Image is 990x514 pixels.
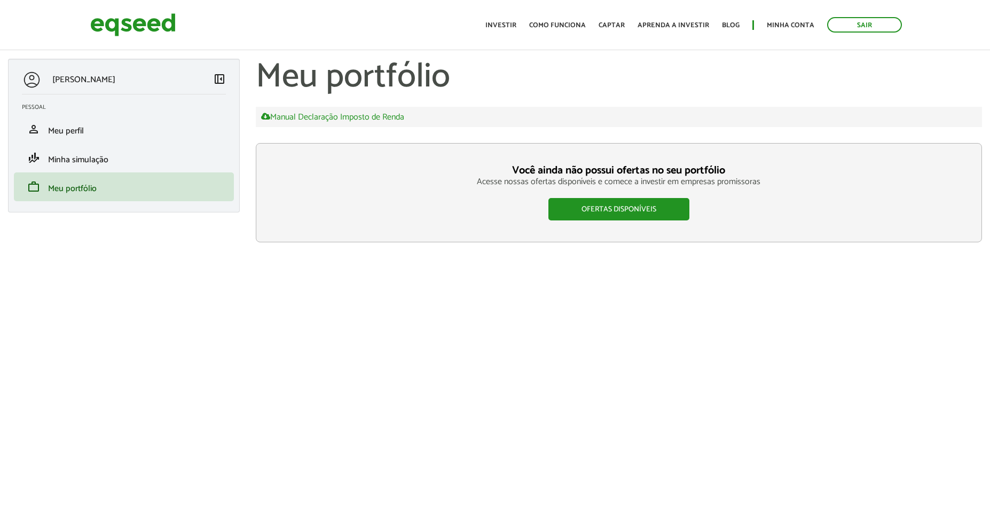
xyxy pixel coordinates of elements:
span: work [27,180,40,193]
h2: Pessoal [22,104,234,110]
span: left_panel_close [213,73,226,85]
a: Colapsar menu [213,73,226,88]
a: Investir [485,22,516,29]
a: Como funciona [529,22,586,29]
img: EqSeed [90,11,176,39]
li: Meu perfil [14,115,234,144]
li: Minha simulação [14,144,234,172]
a: workMeu portfólio [22,180,226,193]
span: Meu perfil [48,124,84,138]
h3: Você ainda não possui ofertas no seu portfólio [278,165,961,177]
a: Blog [722,22,740,29]
span: person [27,123,40,136]
a: Ofertas disponíveis [548,198,689,220]
a: Aprenda a investir [638,22,709,29]
p: Acesse nossas ofertas disponíveis e comece a investir em empresas promissoras [278,177,961,187]
li: Meu portfólio [14,172,234,201]
a: Sair [827,17,902,33]
span: Meu portfólio [48,181,97,196]
span: finance_mode [27,152,40,164]
span: Minha simulação [48,153,108,167]
a: personMeu perfil [22,123,226,136]
a: Minha conta [767,22,814,29]
a: Manual Declaração Imposto de Renda [261,112,404,122]
a: Captar [599,22,625,29]
h1: Meu portfólio [256,59,983,96]
a: finance_modeMinha simulação [22,152,226,164]
p: [PERSON_NAME] [52,75,115,85]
